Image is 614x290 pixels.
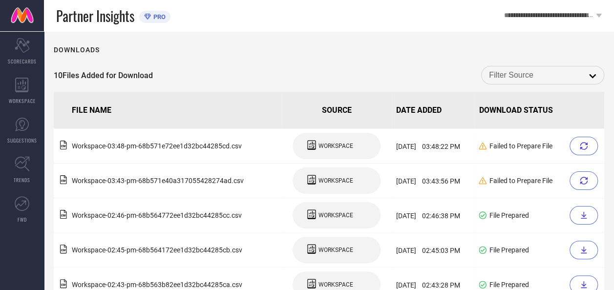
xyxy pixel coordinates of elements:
span: File Prepared [489,211,529,219]
span: WORKSPACE [318,212,353,219]
span: Workspace - 02:46-pm - 68b564772ee1d32bc44285cc .csv [72,211,242,219]
span: Workspace - 03:43-pm - 68b571e40a317055428274ad .csv [72,177,244,185]
span: Failed to Prepare File [489,142,552,150]
span: Partner Insights [56,6,134,26]
span: File Prepared [489,246,529,254]
div: Retry [570,137,598,155]
span: PRO [151,13,166,21]
th: FILE NAME [54,92,281,129]
span: [DATE] 02:45:03 PM [396,247,460,254]
span: WORKSPACE [318,143,353,149]
span: WORKSPACE [318,281,353,288]
span: Failed to Prepare File [489,177,552,185]
span: FWD [18,216,27,223]
span: SUGGESTIONS [7,137,37,144]
span: [DATE] 02:43:28 PM [396,281,460,289]
th: DOWNLOAD STATUS [475,92,604,129]
a: Download [570,241,600,259]
span: Workspace - 03:48-pm - 68b571e72ee1d32bc44285cd .csv [72,142,242,150]
span: Workspace - 02:45-pm - 68b564172ee1d32bc44285cb .csv [72,246,242,254]
span: [DATE] 03:43:56 PM [396,177,460,185]
h1: Downloads [54,46,100,54]
span: TRENDS [14,176,30,184]
th: DATE ADDED [392,92,475,129]
th: SOURCE [281,92,392,129]
span: [DATE] 03:48:22 PM [396,143,460,150]
span: Workspace - 02:43-pm - 68b563b82ee1d32bc44285ca .csv [72,281,242,289]
a: Download [570,206,600,225]
span: File Prepared [489,281,529,289]
span: [DATE] 02:46:38 PM [396,212,460,220]
span: WORKSPACE [9,97,36,104]
span: SCORECARDS [8,58,37,65]
span: 10 Files Added for Download [54,71,153,80]
span: WORKSPACE [318,247,353,253]
div: Retry [570,171,598,190]
span: WORKSPACE [318,177,353,184]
